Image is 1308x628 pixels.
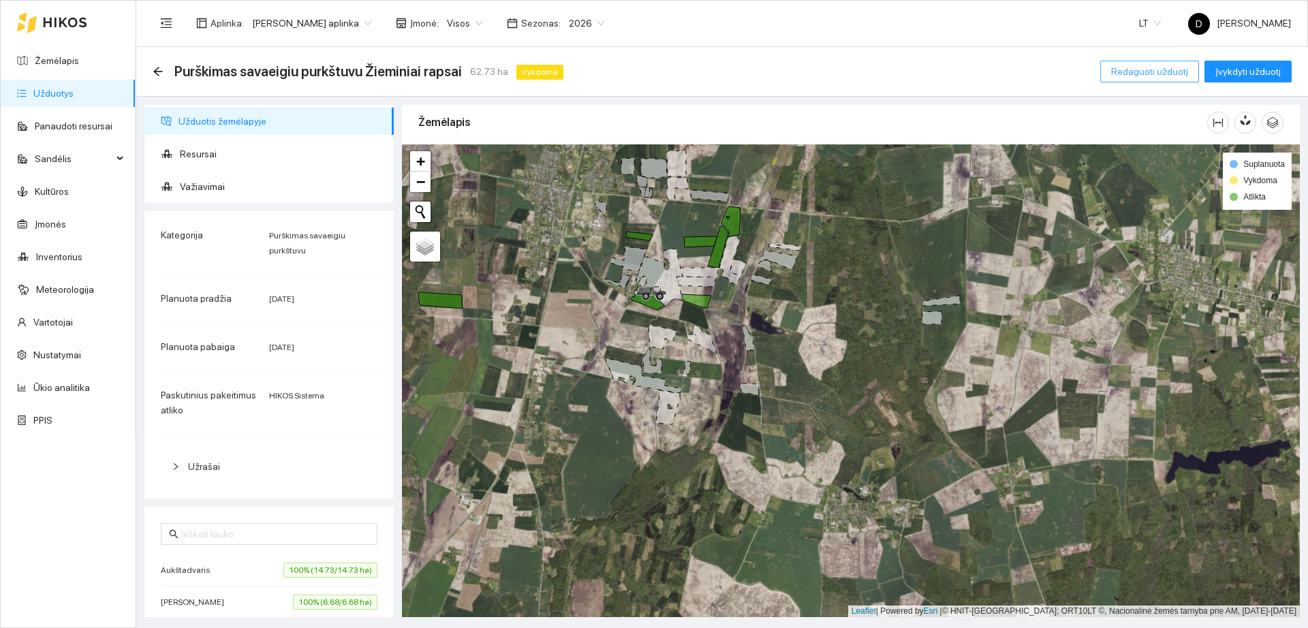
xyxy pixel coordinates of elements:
a: Vartotojai [33,317,73,328]
span: HIKOS Sistema [269,391,324,401]
span: D [1196,13,1202,35]
div: Užrašai [161,451,377,482]
span: Donato Grakausko aplinka [252,13,371,33]
span: Sezonas : [521,16,561,31]
span: menu-fold [160,17,172,29]
span: [PERSON_NAME] [161,595,231,609]
span: Planuota pradžia [161,293,232,304]
span: Suplanuota [1243,159,1285,169]
span: Atlikta [1243,192,1266,202]
div: Atgal [153,66,163,78]
button: column-width [1207,112,1229,134]
span: arrow-left [153,66,163,77]
a: Įmonės [35,219,66,230]
span: + [416,153,425,170]
a: Užduotys [33,88,74,99]
button: Redaguoti užduotį [1100,61,1199,82]
a: Meteorologija [36,284,94,295]
a: Leaflet [852,606,876,616]
span: [DATE] [269,294,294,304]
span: search [169,529,178,539]
span: Sandėlis [35,145,112,172]
span: Paskutinius pakeitimus atliko [161,390,256,415]
a: PPIS [33,415,52,426]
a: Inventorius [36,251,82,262]
span: right [172,462,180,471]
span: Purškimas savaeigiu purkštuvu Žieminiai rapsai [174,61,462,82]
a: Redaguoti užduotį [1100,66,1199,77]
span: Purškimas savaeigiu purkštuvu [269,231,345,255]
span: Vykdoma [516,65,563,80]
span: column-width [1208,117,1228,128]
span: Važiavimai [180,173,383,200]
a: Esri [924,606,938,616]
span: Visos [447,13,482,33]
a: Layers [410,232,440,262]
span: calendar [507,18,518,29]
button: Įvykdyti užduotį [1204,61,1292,82]
button: menu-fold [153,10,180,37]
span: 2026 [569,13,604,33]
span: shop [396,18,407,29]
span: | [940,606,942,616]
a: Žemėlapis [35,55,79,66]
a: Zoom in [410,151,431,172]
span: LT [1139,13,1161,33]
span: Kategorija [161,230,203,240]
input: Ieškoti lauko [181,527,369,541]
span: [DATE] [269,343,294,352]
button: Initiate a new search [410,202,431,222]
span: Redaguoti užduotį [1111,64,1188,79]
a: Nustatymai [33,349,81,360]
span: Užduotis žemėlapyje [178,108,383,135]
span: layout [196,18,207,29]
span: Aplinka : [211,16,244,31]
span: 62.73 ha [470,64,508,79]
span: Resursai [180,140,383,168]
a: Ūkio analitika [33,382,90,393]
span: 100% (6.68/6.68 ha) [293,595,377,610]
a: Kultūros [35,186,69,197]
a: Zoom out [410,172,431,192]
div: | Powered by © HNIT-[GEOGRAPHIC_DATA]; ORT10LT ©, Nacionalinė žemės tarnyba prie AM, [DATE]-[DATE] [848,606,1300,617]
a: Panaudoti resursai [35,121,112,131]
span: Aukštadvaris [161,563,217,577]
span: − [416,173,425,190]
span: Vykdoma [1243,176,1277,185]
span: [PERSON_NAME] [1188,18,1291,29]
span: Įvykdyti užduotį [1215,64,1281,79]
span: Planuota pabaiga [161,341,235,352]
div: Žemėlapis [418,103,1207,142]
span: Užrašai [188,461,220,472]
span: Įmonė : [410,16,439,31]
span: 100% (14.73/14.73 ha) [283,563,377,578]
